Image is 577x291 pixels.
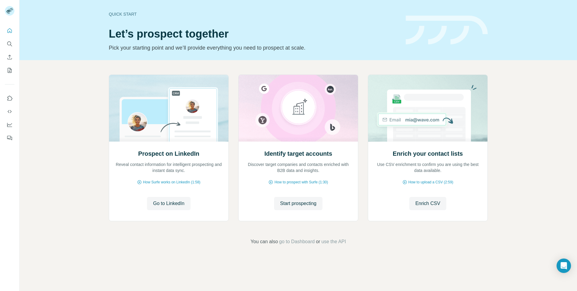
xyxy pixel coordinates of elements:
[374,161,481,173] p: Use CSV enrichment to confirm you are using the best data available.
[408,179,453,185] span: How to upload a CSV (2:59)
[5,106,14,117] button: Use Surfe API
[109,28,398,40] h1: Let’s prospect together
[238,75,358,142] img: Identify target accounts
[368,75,488,142] img: Enrich your contact lists
[109,44,398,52] p: Pick your starting point and we’ll provide everything you need to prospect at scale.
[5,119,14,130] button: Dashboard
[147,197,190,210] button: Go to LinkedIn
[245,161,352,173] p: Discover target companies and contacts enriched with B2B data and insights.
[406,16,488,45] img: banner
[321,238,346,245] button: use the API
[5,25,14,36] button: Quick start
[274,179,328,185] span: How to prospect with Surfe (1:30)
[280,200,316,207] span: Start prospecting
[109,11,398,17] div: Quick start
[5,52,14,63] button: Enrich CSV
[5,38,14,49] button: Search
[415,200,440,207] span: Enrich CSV
[251,238,278,245] span: You can also
[143,179,200,185] span: How Surfe works on LinkedIn (1:58)
[557,259,571,273] div: Open Intercom Messenger
[5,133,14,143] button: Feedback
[393,149,463,158] h2: Enrich your contact lists
[153,200,184,207] span: Go to LinkedIn
[5,93,14,104] button: Use Surfe on LinkedIn
[264,149,332,158] h2: Identify target accounts
[316,238,320,245] span: or
[274,197,322,210] button: Start prospecting
[5,65,14,76] button: My lists
[115,161,222,173] p: Reveal contact information for intelligent prospecting and instant data sync.
[409,197,446,210] button: Enrich CSV
[138,149,199,158] h2: Prospect on LinkedIn
[279,238,315,245] button: go to Dashboard
[109,75,229,142] img: Prospect on LinkedIn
